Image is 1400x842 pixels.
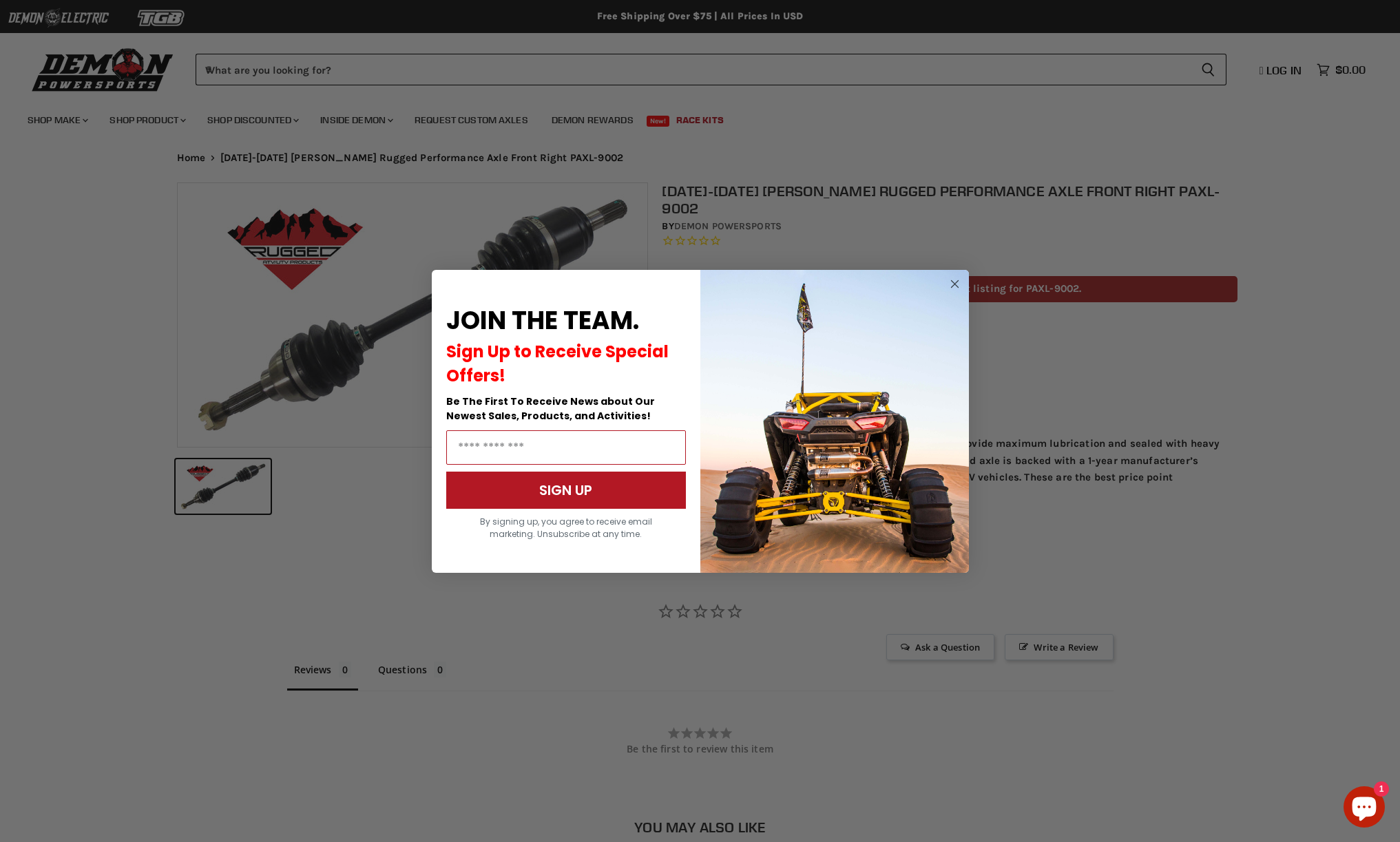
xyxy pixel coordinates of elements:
[446,472,686,509] button: SIGN UP
[946,275,963,293] button: Close dialog
[446,430,686,465] input: Email Address
[1339,786,1389,831] inbox-online-store-chat: Shopify online store chat
[446,303,639,338] span: JOIN THE TEAM.
[446,340,669,387] span: Sign Up to Receive Special Offers!
[700,270,969,573] img: a9095488-b6e7-41ba-879d-588abfab540b.jpeg
[480,516,652,540] span: By signing up, you agree to receive email marketing. Unsubscribe at any time.
[446,394,655,423] span: Be The First To Receive News about Our Newest Sales, Products, and Activities!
